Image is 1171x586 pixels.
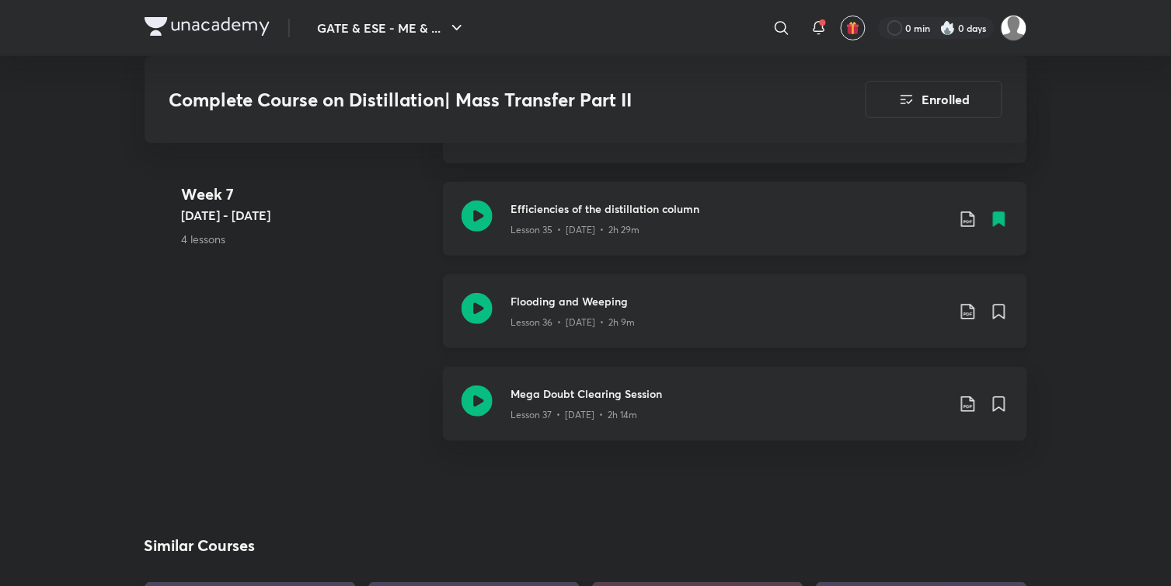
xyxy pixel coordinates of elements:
p: Lesson 35 • [DATE] • 2h 29m [511,223,640,237]
h3: Efficiencies of the distillation column [511,201,946,217]
a: Flooding and WeepingLesson 36 • [DATE] • 2h 9m [443,274,1027,367]
a: Efficiencies of the distillation columnLesson 35 • [DATE] • 2h 29m [443,182,1027,274]
p: 4 lessons [182,231,430,247]
p: Lesson 36 • [DATE] • 2h 9m [511,316,636,330]
h3: Flooding and Weeping [511,293,946,309]
a: Mega Doubt Clearing SessionLesson 37 • [DATE] • 2h 14m [443,367,1027,459]
h3: Complete Course on Distillation| Mass Transfer Part II [169,89,778,111]
button: GATE & ESE - ME & ... [308,12,476,44]
button: avatar [841,16,866,40]
h2: Similar Courses [145,534,256,557]
img: Sujay Saha [1001,15,1027,41]
img: Company Logo [145,17,270,36]
p: Lesson 37 • [DATE] • 2h 14m [511,408,638,422]
img: streak [940,20,956,36]
h5: [DATE] - [DATE] [182,206,430,225]
a: Company Logo [145,17,270,40]
h3: Mega Doubt Clearing Session [511,385,946,402]
h4: Week 7 [182,183,430,206]
button: Enrolled [866,81,1002,118]
img: avatar [846,21,860,35]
